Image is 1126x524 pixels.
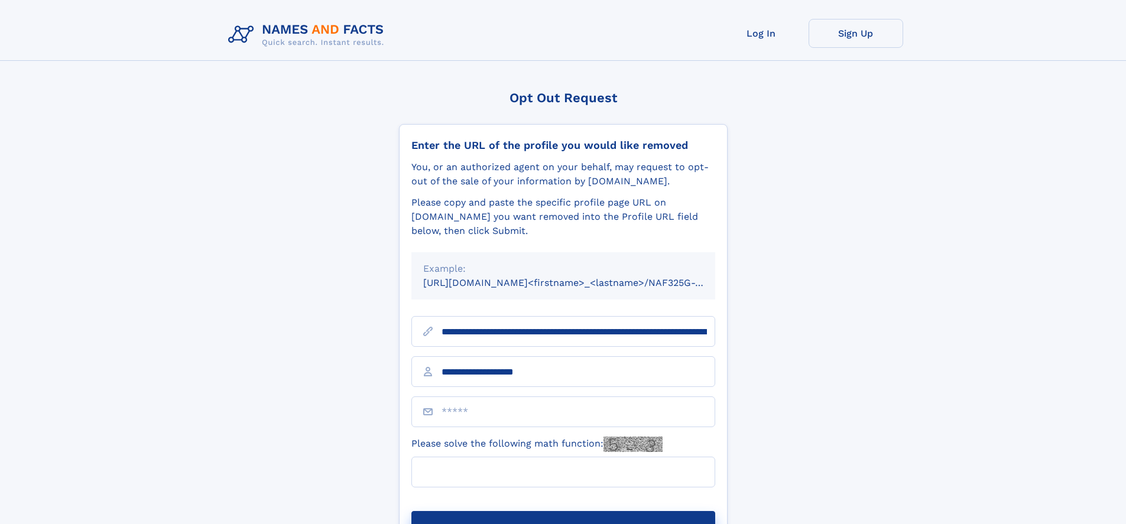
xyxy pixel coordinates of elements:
[411,437,663,452] label: Please solve the following math function:
[411,196,715,238] div: Please copy and paste the specific profile page URL on [DOMAIN_NAME] you want removed into the Pr...
[423,277,738,288] small: [URL][DOMAIN_NAME]<firstname>_<lastname>/NAF325G-xxxxxxxx
[223,19,394,51] img: Logo Names and Facts
[399,90,728,105] div: Opt Out Request
[411,160,715,188] div: You, or an authorized agent on your behalf, may request to opt-out of the sale of your informatio...
[423,262,703,276] div: Example:
[809,19,903,48] a: Sign Up
[411,139,715,152] div: Enter the URL of the profile you would like removed
[714,19,809,48] a: Log In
